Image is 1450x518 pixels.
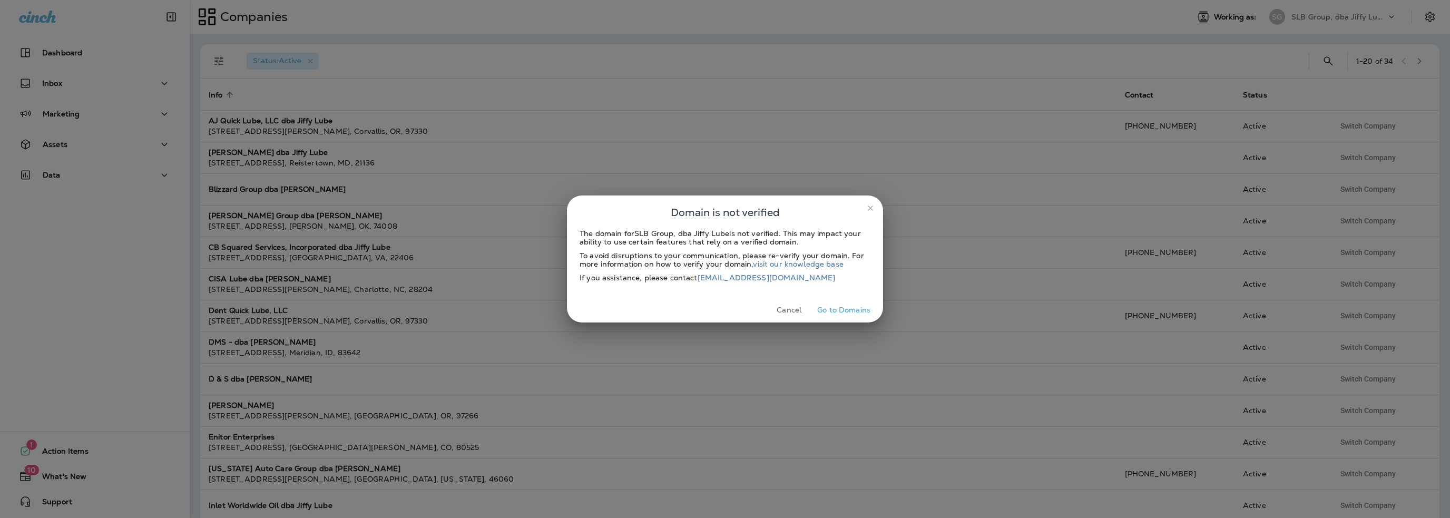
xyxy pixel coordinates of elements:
[580,229,870,246] div: The domain for SLB Group, dba Jiffy Lube is not verified. This may impact your ability to use cer...
[813,302,875,318] button: Go to Domains
[580,273,870,282] div: If you assistance, please contact
[862,200,879,217] button: close
[698,273,836,282] a: [EMAIL_ADDRESS][DOMAIN_NAME]
[580,251,870,268] div: To avoid disruptions to your communication, please re-verify your domain. For more information on...
[671,204,780,221] span: Domain is not verified
[769,302,809,318] button: Cancel
[753,259,843,269] a: visit our knowledge base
